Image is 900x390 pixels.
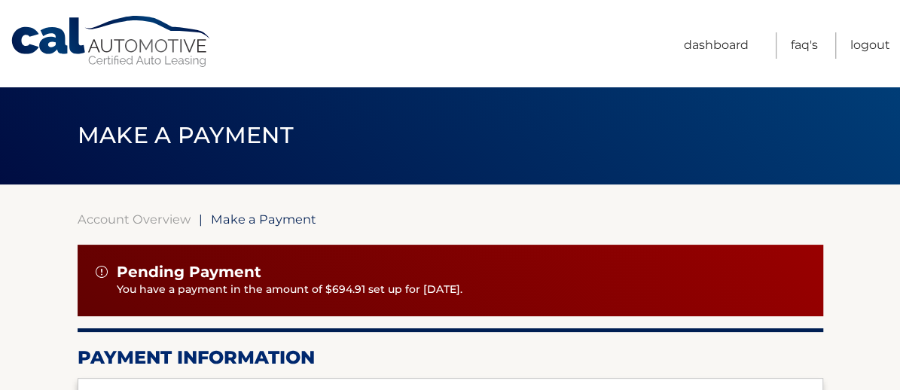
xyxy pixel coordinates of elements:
[199,212,203,227] span: |
[791,32,818,59] a: FAQ's
[211,212,316,227] span: Make a Payment
[10,15,213,69] a: Cal Automotive
[850,32,890,59] a: Logout
[96,266,108,278] img: alert-white.svg
[78,121,294,149] span: Make a Payment
[684,32,749,59] a: Dashboard
[78,346,823,369] h2: Payment Information
[78,212,191,227] a: Account Overview
[117,263,261,282] span: Pending Payment
[117,282,805,298] p: You have a payment in the amount of $694.91 set up for [DATE].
